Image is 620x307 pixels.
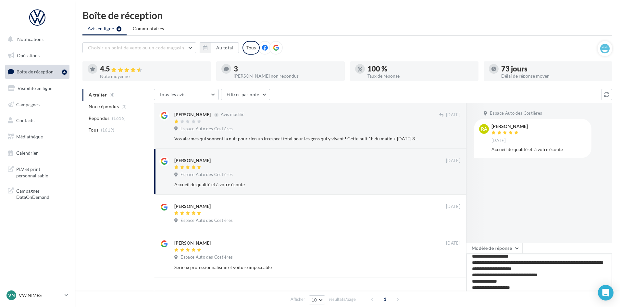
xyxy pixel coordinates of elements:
span: Médiathèque [16,134,43,139]
div: [PERSON_NAME] [491,124,528,129]
div: Accueil de qualité et à votre écoute [174,181,418,188]
span: (1616) [112,116,126,121]
span: Campagnes [16,101,40,107]
a: Contacts [4,114,71,127]
button: Au total [211,42,239,53]
span: 10 [312,297,317,302]
a: Campagnes [4,98,71,111]
div: Boîte de réception [82,10,612,20]
span: [DATE] [446,240,460,246]
span: Espace Auto des Costières [180,218,233,224]
button: Au total [200,42,239,53]
span: Espace Auto des Costières [180,172,233,178]
span: [DATE] [491,138,506,144]
div: 100 % [367,65,473,72]
span: Opérations [17,53,40,58]
span: [DATE] [446,112,460,118]
button: Notifications [4,32,68,46]
span: Commentaires [133,25,164,32]
span: Visibilité en ligne [18,85,52,91]
span: Espace Auto des Costières [180,254,233,260]
span: résultats/page [329,296,356,302]
button: Filtrer par note [221,89,270,100]
span: Répondus [89,115,110,122]
span: RA [481,126,487,132]
span: VN [8,292,15,299]
span: [DATE] [446,158,460,164]
button: Tous les avis [154,89,219,100]
div: Open Intercom Messenger [598,285,614,301]
div: 3 [234,65,340,72]
a: Visibilité en ligne [4,82,71,95]
span: 1 [380,294,390,304]
a: PLV et print personnalisable [4,162,71,181]
span: Espace Auto des Costières [180,126,233,132]
span: Afficher [291,296,305,302]
span: Tous [89,127,98,133]
a: VN VW NIMES [5,289,69,301]
a: Opérations [4,49,71,62]
span: Contacts [16,118,34,123]
div: [PERSON_NAME] [174,157,211,164]
span: Boîte de réception [17,69,54,74]
span: Calendrier [16,150,38,156]
span: Campagnes DataOnDemand [16,186,67,200]
a: Boîte de réception4 [4,65,71,79]
div: Taux de réponse [367,74,473,78]
div: [PERSON_NAME] non répondus [234,74,340,78]
span: (3) [121,104,127,109]
span: Espace Auto des Costières [490,110,542,116]
button: Modèle de réponse [466,243,523,254]
span: Avis modifié [221,112,244,117]
div: 4.5 [100,65,206,73]
div: 73 jours [501,65,607,72]
div: Accueil de qualité et à votre écoute [491,146,586,153]
a: Médiathèque [4,130,71,144]
div: Vos alarmes qui sonnent la nuit pour rien un irrespect total pour les gens qui y vivent ! Cette n... [174,135,418,142]
div: [PERSON_NAME] [174,240,211,246]
a: Campagnes DataOnDemand [4,184,71,203]
a: Calendrier [4,146,71,160]
button: Choisir un point de vente ou un code magasin [82,42,196,53]
div: Tous [242,41,260,55]
span: Notifications [17,36,43,42]
span: Choisir un point de vente ou un code magasin [88,45,184,50]
span: PLV et print personnalisable [16,165,67,179]
div: Délai de réponse moyen [501,74,607,78]
span: Tous les avis [159,92,186,97]
span: [DATE] [446,204,460,210]
div: 4 [62,70,67,75]
div: [PERSON_NAME] [174,203,211,210]
span: Non répondus [89,103,119,110]
div: Note moyenne [100,74,206,79]
span: (1619) [101,127,115,133]
div: Sérieux professionnalisme et voiture impeccable [174,264,418,271]
div: [PERSON_NAME] [174,111,211,118]
p: VW NIMES [19,292,62,299]
button: 10 [309,295,325,304]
